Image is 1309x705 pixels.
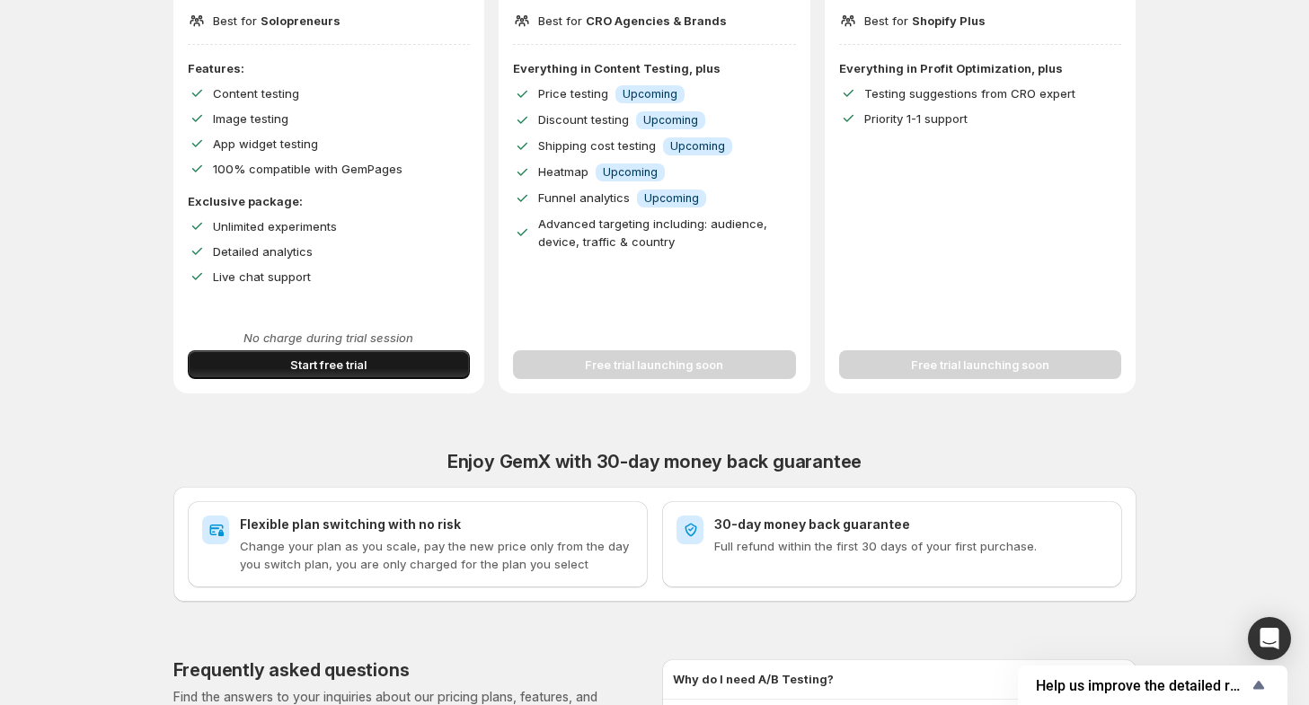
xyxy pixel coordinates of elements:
span: Advanced targeting including: audience, device, traffic & country [538,216,767,249]
span: Start free trial [290,356,367,374]
p: No charge during trial session [188,329,471,347]
p: Best for [864,12,986,30]
span: Price testing [538,86,608,101]
h3: Why do I need A/B Testing? [673,670,834,688]
span: App widget testing [213,137,318,151]
span: Shopify Plus [912,13,986,28]
h2: 30-day money back guarantee [714,516,1108,533]
span: Unlimited experiments [213,219,337,234]
span: Testing suggestions from CRO expert [864,86,1075,101]
span: Help us improve the detailed report for A/B campaigns [1036,677,1248,694]
p: Features: [188,59,471,77]
span: Upcoming [643,113,698,128]
span: Live chat support [213,269,311,284]
span: Upcoming [623,87,677,101]
span: Image testing [213,111,288,126]
button: Start free trial [188,350,471,379]
span: Priority 1-1 support [864,111,968,126]
p: Everything in Content Testing, plus [513,59,796,77]
span: Solopreneurs [261,13,341,28]
span: Upcoming [644,191,699,206]
p: Change your plan as you scale, pay the new price only from the day you switch plan, you are only ... [240,537,633,573]
p: Everything in Profit Optimization, plus [839,59,1122,77]
p: Best for [538,12,727,30]
p: Exclusive package: [188,192,471,210]
h2: Flexible plan switching with no risk [240,516,633,533]
span: CRO Agencies & Brands [586,13,727,28]
span: Discount testing [538,112,629,127]
span: Shipping cost testing [538,138,656,153]
h2: Enjoy GemX with 30-day money back guarantee [173,451,1137,472]
h2: Frequently asked questions [173,659,410,681]
span: Upcoming [603,165,658,180]
span: 100% compatible with GemPages [213,162,402,176]
span: Heatmap [538,164,588,179]
span: Funnel analytics [538,190,630,205]
span: Content testing [213,86,299,101]
div: Open Intercom Messenger [1248,617,1291,660]
p: Best for [213,12,341,30]
span: Detailed analytics [213,244,313,259]
button: Show survey - Help us improve the detailed report for A/B campaigns [1036,674,1269,696]
p: Full refund within the first 30 days of your first purchase. [714,537,1108,555]
span: Upcoming [670,139,725,154]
